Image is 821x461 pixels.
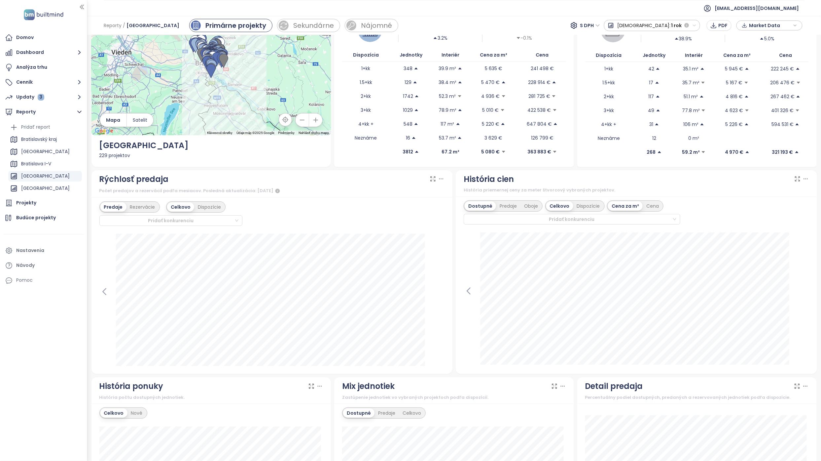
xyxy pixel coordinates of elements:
p: 348 [404,65,412,72]
div: 38.9% [674,35,692,42]
div: Domov [16,33,34,42]
button: Updaty 3 [3,91,84,104]
div: [GEOGRAPHIC_DATA] [21,147,70,156]
p: 5 945 € [725,65,743,72]
p: 281 725 € [528,93,550,100]
span: caret-up [553,122,558,126]
span: caret-down [501,94,506,99]
p: 35.7 m² [682,79,699,86]
span: caret-up [796,94,801,99]
a: Budúce projekty [3,211,84,225]
p: 5 010 € [482,106,499,114]
span: caret-up [655,122,659,127]
div: Bratislava I-V [21,160,51,168]
p: 5 080 € [482,148,500,155]
span: caret-up [699,94,704,99]
p: 401 326 € [771,107,794,114]
div: Pomoc [3,274,84,287]
span: caret-down [501,149,506,154]
div: Cena za m² [608,201,643,211]
span: caret-up [760,36,764,41]
span: caret-down [552,94,556,99]
p: 129 [405,79,411,86]
p: 106 m² [683,121,698,128]
a: Otvoriť túto oblasť v Mapách Google (otvorí nové okno) [93,127,115,135]
td: 1+kk [585,62,633,76]
span: / [123,20,125,31]
div: Sekundárne [293,21,334,30]
div: Oboje [520,201,542,211]
a: rent [345,19,398,32]
div: [GEOGRAPHIC_DATA] [8,183,82,194]
div: Dostupné [465,201,496,211]
td: 3+kk [585,104,633,117]
div: História priemernej ceny za meter štvorcový vybraných projektov. [464,187,809,193]
th: Dispozícia [342,49,389,62]
div: Zastúpenie jednotiek vo vybraných projektoch podľa dispozícií. [342,394,566,401]
div: Pridať report [21,123,50,131]
div: Návody [16,261,35,270]
div: Predaje [375,408,399,418]
a: Projekty [3,196,84,210]
button: Cenník [3,76,84,89]
div: [GEOGRAPHIC_DATA] [21,172,70,180]
span: caret-down [516,36,521,40]
div: Bratislavský kraj [8,134,82,145]
p: 5 226 € [726,121,743,128]
div: Pridať report [8,122,82,133]
th: Cena [518,49,566,62]
span: Reporty [104,20,122,31]
span: caret-down [744,80,749,85]
p: 267 462 € [770,93,795,100]
span: caret-up [745,66,749,71]
span: caret-up [796,66,800,71]
p: 228 914 € [528,79,551,86]
th: Dispozícia [585,49,633,62]
p: 241 498 € [531,65,554,72]
p: 321 193 € [772,148,793,156]
p: 17 [649,79,654,86]
span: [GEOGRAPHIC_DATA] [126,20,179,31]
div: [GEOGRAPHIC_DATA] [8,171,82,182]
p: 3812 [403,148,413,155]
span: caret-up [414,94,419,99]
div: Celkovo [167,202,194,212]
p: 206 476 € [770,79,795,86]
th: Jednotky [390,49,433,62]
p: 49 [648,107,655,114]
td: 3+kk [342,103,389,117]
span: caret-up [458,108,462,112]
div: Predaje [100,202,126,212]
span: caret-up [795,122,800,127]
span: caret-up [413,80,417,85]
span: caret-down [701,80,705,85]
td: Neznáme [585,131,633,145]
p: 1742 [403,93,413,100]
p: 222 245 € [771,65,794,72]
div: Primárne projekty [205,21,266,30]
div: 3 [38,94,44,101]
span: caret-up [674,36,679,41]
div: Bratislava I-V [8,159,82,169]
button: Klávesové skratky [207,131,232,135]
td: 1.5+kk [342,75,389,89]
div: Dispozície [573,201,604,211]
div: Projekty [16,199,36,207]
button: Reporty [3,105,84,119]
p: 31 [649,121,653,128]
p: 4 970 € [725,148,744,156]
span: caret-up [745,150,750,154]
img: logo [22,8,65,21]
div: Rezervácie [126,202,159,212]
span: caret-up [414,108,419,112]
div: [GEOGRAPHIC_DATA] [99,139,323,152]
span: caret-up [656,66,660,71]
p: 594 531 € [771,121,794,128]
p: 4 623 € [725,107,743,114]
p: 0 m² [689,135,699,142]
span: [EMAIL_ADDRESS][DOMAIN_NAME] [715,0,799,16]
div: [GEOGRAPHIC_DATA] [8,147,82,157]
span: caret-up [501,80,506,85]
p: 42 [648,65,654,72]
